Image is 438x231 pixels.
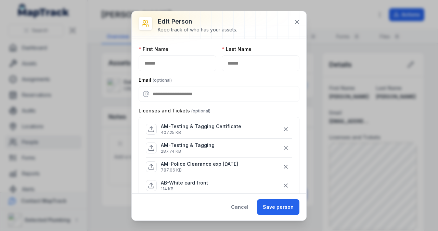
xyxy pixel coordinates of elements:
label: Email [139,77,172,83]
label: Licenses and Tickets [139,107,210,114]
p: 787.06 KB [161,167,238,173]
label: Last Name [222,46,252,53]
p: AM-Testing & Tagging [161,142,215,149]
p: AB-White card front [161,179,208,186]
p: 407.25 KB [161,130,241,135]
div: Keep track of who has your assets. [158,26,237,33]
p: AM-Testing & Tagging Certificate [161,123,241,130]
label: First Name [139,46,168,53]
button: Cancel [225,199,254,215]
h3: Edit person [158,17,237,26]
button: Save person [257,199,299,215]
p: AM-Police Clearance exp [DATE] [161,161,238,167]
p: 114 KB [161,186,208,192]
p: 287.74 KB [161,149,215,154]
